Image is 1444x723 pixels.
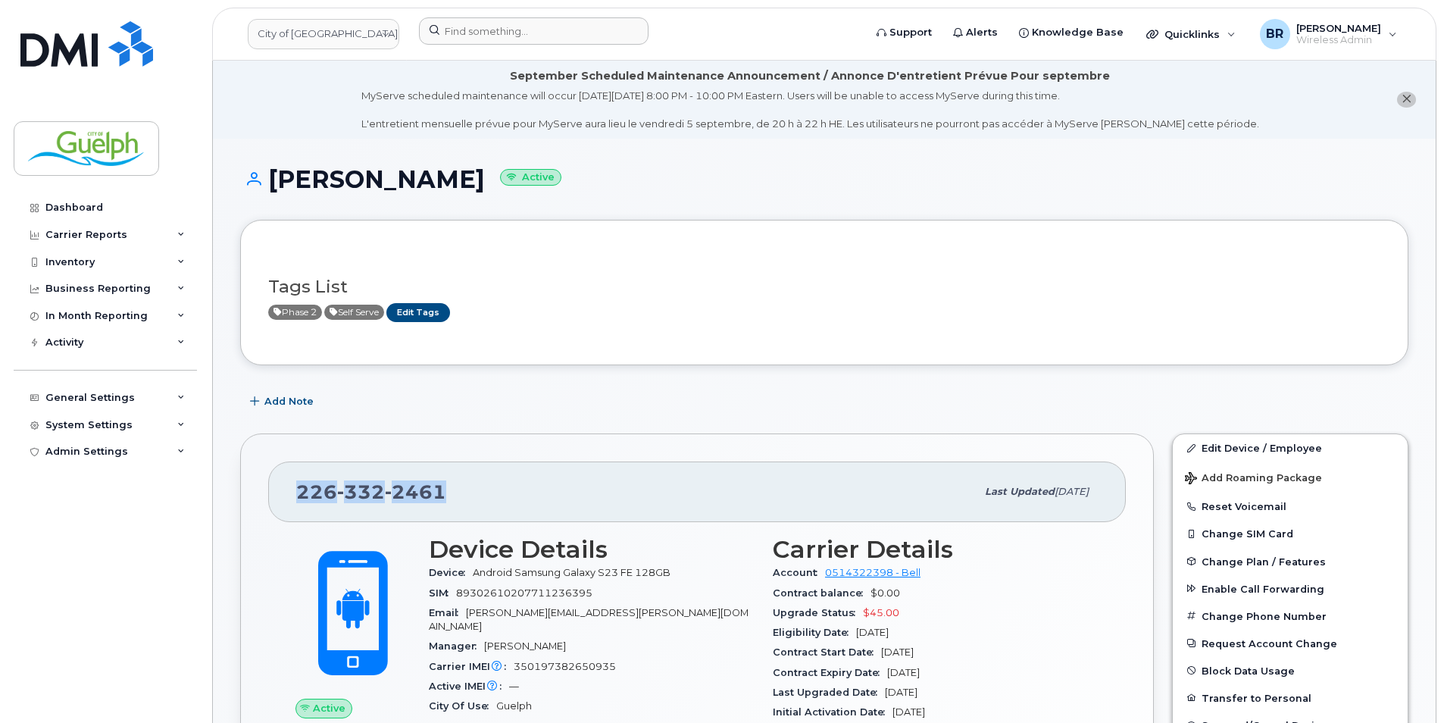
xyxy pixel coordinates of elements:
[268,305,322,320] span: Active
[773,567,825,578] span: Account
[429,681,509,692] span: Active IMEI
[1173,493,1408,520] button: Reset Voicemail
[429,607,749,632] span: [PERSON_NAME][EMAIL_ADDRESS][PERSON_NAME][DOMAIN_NAME]
[385,480,446,503] span: 2461
[773,667,887,678] span: Contract Expiry Date
[1173,520,1408,547] button: Change SIM Card
[881,646,914,658] span: [DATE]
[1173,548,1408,575] button: Change Plan / Features
[509,681,519,692] span: —
[240,166,1408,192] h1: [PERSON_NAME]
[887,667,920,678] span: [DATE]
[1173,434,1408,462] a: Edit Device / Employee
[885,687,917,698] span: [DATE]
[773,607,863,618] span: Upgrade Status
[1055,486,1089,497] span: [DATE]
[429,607,466,618] span: Email
[324,305,384,320] span: Active
[856,627,889,638] span: [DATE]
[1173,602,1408,630] button: Change Phone Number
[863,607,899,618] span: $45.00
[825,567,920,578] a: 0514322398 - Bell
[429,661,514,672] span: Carrier IMEI
[773,587,870,599] span: Contract balance
[429,700,496,712] span: City Of Use
[870,587,900,599] span: $0.00
[240,388,327,415] button: Add Note
[484,640,566,652] span: [PERSON_NAME]
[1173,630,1408,657] button: Request Account Change
[1202,583,1324,594] span: Enable Call Forwarding
[1173,684,1408,712] button: Transfer to Personal
[773,627,856,638] span: Eligibility Date
[429,587,456,599] span: SIM
[361,89,1259,131] div: MyServe scheduled maintenance will occur [DATE][DATE] 8:00 PM - 10:00 PM Eastern. Users will be u...
[313,701,345,715] span: Active
[500,169,561,186] small: Active
[514,661,616,672] span: 350197382650935
[473,567,670,578] span: Android Samsung Galaxy S23 FE 128GB
[773,536,1099,563] h3: Carrier Details
[268,277,1380,296] h3: Tags List
[337,480,385,503] span: 332
[456,587,592,599] span: 89302610207711236395
[773,687,885,698] span: Last Upgraded Date
[296,480,446,503] span: 226
[1173,462,1408,493] button: Add Roaming Package
[892,706,925,718] span: [DATE]
[429,567,473,578] span: Device
[429,640,484,652] span: Manager
[1185,472,1322,487] span: Add Roaming Package
[496,700,532,712] span: Guelph
[1173,575,1408,602] button: Enable Call Forwarding
[386,303,450,322] a: Edit Tags
[1397,92,1416,108] button: close notification
[1173,657,1408,684] button: Block Data Usage
[1202,556,1326,567] span: Change Plan / Features
[429,536,755,563] h3: Device Details
[773,646,881,658] span: Contract Start Date
[264,394,314,408] span: Add Note
[985,486,1055,497] span: Last updated
[510,68,1110,84] div: September Scheduled Maintenance Announcement / Annonce D'entretient Prévue Pour septembre
[773,706,892,718] span: Initial Activation Date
